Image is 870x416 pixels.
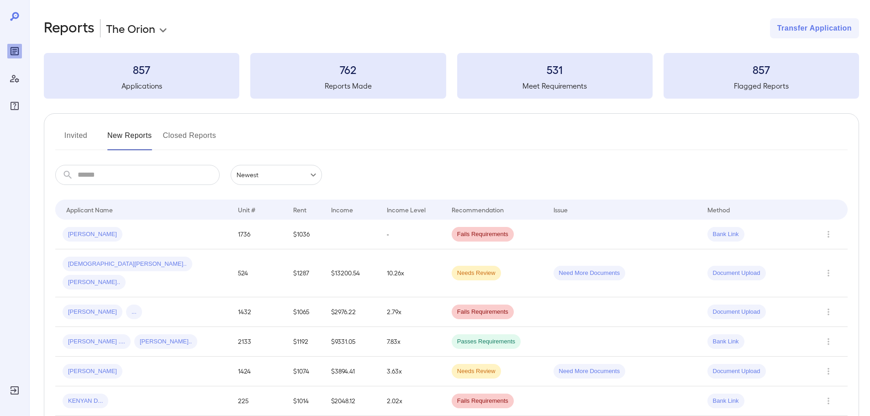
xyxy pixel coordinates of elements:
td: $1036 [286,220,324,249]
td: 524 [231,249,286,297]
td: 10.26x [380,249,444,297]
button: Row Actions [821,305,836,319]
span: [PERSON_NAME] .... [63,337,131,346]
span: Needs Review [452,367,501,376]
div: Unit # [238,204,255,215]
button: Closed Reports [163,128,216,150]
h5: Applications [44,80,239,91]
summary: 857Applications762Reports Made531Meet Requirements857Flagged Reports [44,53,859,99]
td: $1074 [286,357,324,386]
div: Income [331,204,353,215]
td: $2976.22 [324,297,380,327]
div: Applicant Name [66,204,113,215]
span: KENYAN D... [63,397,108,405]
div: Manage Users [7,71,22,86]
div: Reports [7,44,22,58]
span: ... [126,308,142,316]
td: $2048.12 [324,386,380,416]
td: $1287 [286,249,324,297]
td: 225 [231,386,286,416]
span: Document Upload [707,269,766,278]
td: $3894.41 [324,357,380,386]
span: [PERSON_NAME] [63,308,122,316]
div: Rent [293,204,308,215]
td: 3.63x [380,357,444,386]
button: Row Actions [821,364,836,379]
div: Recommendation [452,204,504,215]
td: $9331.05 [324,327,380,357]
td: 2.02x [380,386,444,416]
span: Need More Documents [554,269,626,278]
h3: 762 [250,62,446,77]
h5: Meet Requirements [457,80,653,91]
td: $1014 [286,386,324,416]
td: 7.83x [380,327,444,357]
td: 2133 [231,327,286,357]
button: Transfer Application [770,18,859,38]
span: [PERSON_NAME].. [63,278,126,287]
span: Needs Review [452,269,501,278]
button: Invited [55,128,96,150]
div: Method [707,204,730,215]
td: 1736 [231,220,286,249]
td: 1432 [231,297,286,327]
div: Log Out [7,383,22,398]
span: Passes Requirements [452,337,521,346]
td: - [380,220,444,249]
h3: 857 [44,62,239,77]
div: FAQ [7,99,22,113]
td: $1065 [286,297,324,327]
span: Need More Documents [554,367,626,376]
h2: Reports [44,18,95,38]
button: New Reports [107,128,152,150]
span: Fails Requirements [452,230,514,239]
span: Fails Requirements [452,397,514,405]
span: [DEMOGRAPHIC_DATA][PERSON_NAME].. [63,260,192,269]
button: Row Actions [821,394,836,408]
span: [PERSON_NAME] [63,230,122,239]
span: Document Upload [707,367,766,376]
span: Bank Link [707,230,744,239]
button: Row Actions [821,227,836,242]
td: $1192 [286,327,324,357]
button: Row Actions [821,266,836,280]
div: Income Level [387,204,426,215]
div: Newest [231,165,322,185]
div: Issue [554,204,568,215]
h3: 531 [457,62,653,77]
td: 2.79x [380,297,444,327]
span: Fails Requirements [452,308,514,316]
h5: Reports Made [250,80,446,91]
button: Row Actions [821,334,836,349]
td: 1424 [231,357,286,386]
span: Document Upload [707,308,766,316]
td: $13200.54 [324,249,380,297]
p: The Orion [106,21,155,36]
span: [PERSON_NAME].. [134,337,197,346]
span: [PERSON_NAME] [63,367,122,376]
span: Bank Link [707,337,744,346]
h3: 857 [664,62,859,77]
h5: Flagged Reports [664,80,859,91]
span: Bank Link [707,397,744,405]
